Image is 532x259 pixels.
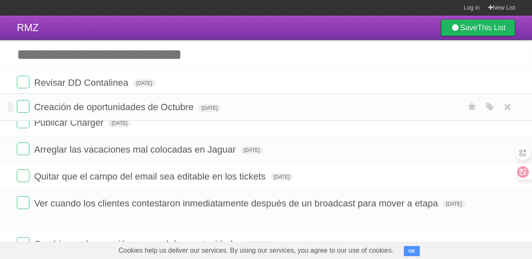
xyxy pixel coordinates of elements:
[108,119,131,127] span: [DATE]
[17,22,39,33] span: RMZ
[17,237,29,250] label: Done
[464,100,480,114] label: Star task
[34,77,130,88] span: Revisar DD Contalinea
[133,79,156,87] span: [DATE]
[442,200,465,208] span: [DATE]
[241,146,263,154] span: [DATE]
[17,143,29,155] label: Done
[441,19,515,36] a: SaveThis List
[198,104,221,112] span: [DATE]
[270,173,293,181] span: [DATE]
[34,117,106,128] span: Publicar Charger
[17,196,29,209] label: Done
[404,246,420,256] button: OK
[34,102,196,112] span: Creación de oportunidades de Octubre
[477,24,506,32] b: This List
[17,116,29,128] label: Done
[247,241,270,248] span: [DATE]
[34,171,267,182] span: Quitar que el campo del email sea editable en los tickets
[17,169,29,182] label: Done
[34,144,238,155] span: Arreglar las vacaciones mal colocadas en Jaguar
[110,242,402,259] span: Cookies help us deliver our services. By using our services, you agree to our use of cookies.
[17,100,29,113] label: Done
[17,76,29,88] label: Done
[34,198,440,209] span: Ver cuando los clientes contestaron inmediatamente después de un broadcast para mover a etapa
[34,239,244,249] span: Cambios en la creación mensual de oportunidades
